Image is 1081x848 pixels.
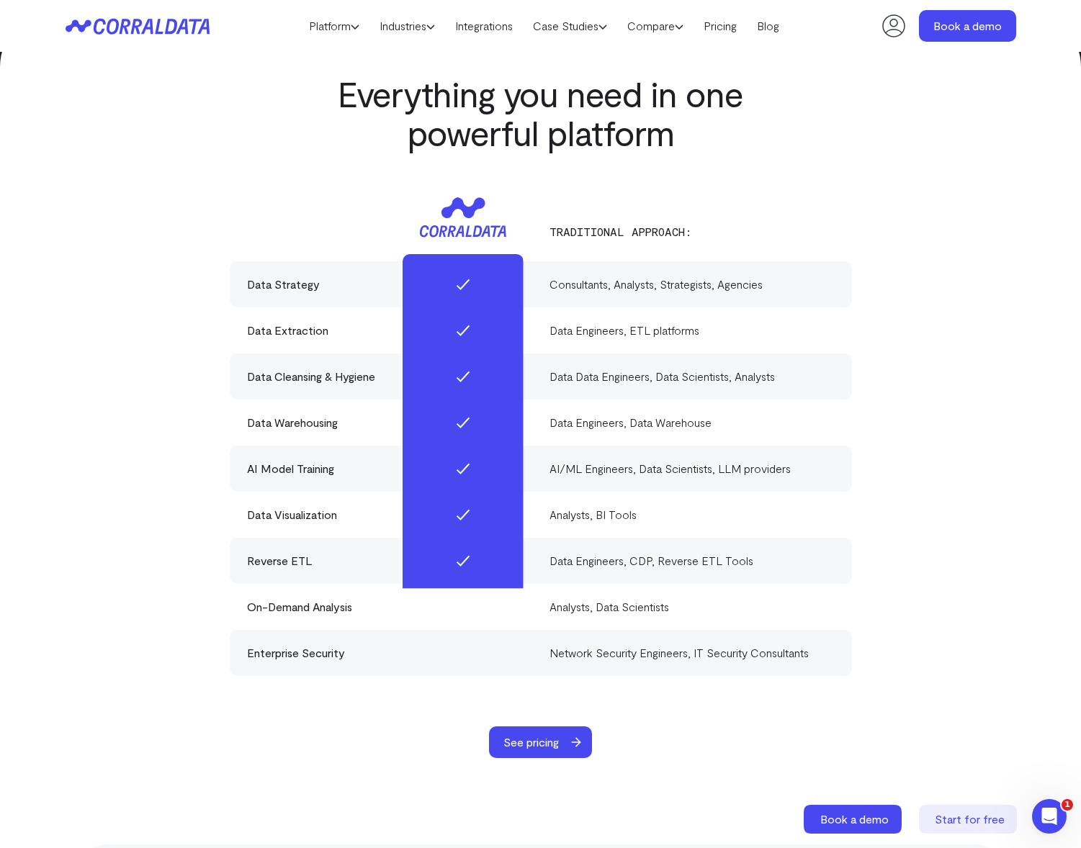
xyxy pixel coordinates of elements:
[550,598,835,615] div: Analysts, Data Scientists
[247,598,532,615] div: On-Demand Analysis
[247,276,532,293] div: Data Strategy
[489,726,605,758] a: See pricing
[919,10,1016,42] a: Book a demo
[369,15,445,37] a: Industries
[550,368,835,385] div: Data Data Engineers, Data Scientists, Analysts
[935,812,1005,826] span: Start for free
[550,322,835,339] div: Data Engineers, ETL platforms
[820,812,889,826] span: Book a demo
[550,414,835,431] div: Data Engineers, Data Warehouse
[299,15,369,37] a: Platform
[489,726,573,758] span: See pricing
[694,15,747,37] a: Pricing
[445,15,523,37] a: Integrations
[919,805,1020,834] a: Start for free
[247,644,532,662] div: Enterprise Security
[308,74,773,152] h2: Everything you need in one powerful platform
[550,644,835,662] div: Network Security Engineers, IT Security Consultants
[1062,799,1073,811] span: 1
[550,276,835,293] div: Consultants, Analysts, Strategists, Agencies
[247,552,532,569] div: Reverse ETL
[523,15,617,37] a: Case Studies
[247,322,532,339] div: Data Extraction
[550,225,835,238] p: Traditional approach:
[550,506,835,523] div: Analysts, BI Tools
[247,506,532,523] div: Data Visualization
[804,805,905,834] a: Book a demo
[1032,799,1067,834] iframe: Intercom live chat
[617,15,694,37] a: Compare
[247,460,532,477] div: AI Model Training
[550,552,835,569] div: Data Engineers, CDP, Reverse ETL Tools
[550,460,835,477] div: AI/ML Engineers, Data Scientists, LLM providers
[747,15,789,37] a: Blog
[247,368,532,385] div: Data Cleansing & Hygiene
[247,414,532,431] div: Data Warehousing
